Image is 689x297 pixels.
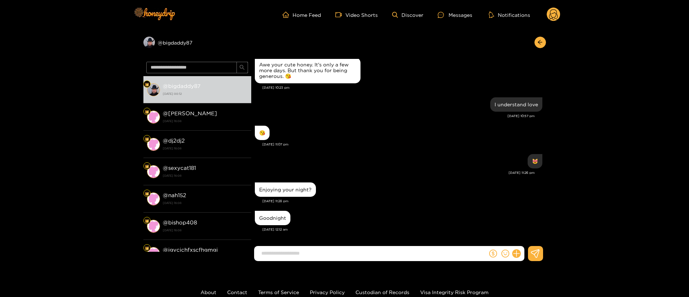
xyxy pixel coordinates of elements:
a: Video Shorts [335,11,378,18]
strong: @ bigdaddy87 [163,83,201,89]
span: smile [501,250,509,257]
img: Fan Level [145,82,149,87]
a: About [201,289,216,295]
span: home [283,11,293,18]
img: conversation [147,192,160,205]
a: Custodian of Records [355,289,409,295]
div: [DATE] 12:12 am [262,227,542,232]
div: Goodnight [259,215,286,221]
strong: [DATE] 16:08 [163,200,248,206]
strong: @ nah152 [163,192,186,198]
div: Sep. 29, 11:26 pm [528,154,542,168]
img: conversation [147,220,160,233]
a: Contact [227,289,247,295]
img: Fan Level [145,137,149,141]
strong: [DATE] 16:08 [163,145,248,152]
div: Sep. 29, 11:07 pm [255,126,270,140]
strong: @ bishop408 [163,219,197,226]
img: Fan Level [145,246,149,250]
span: search [239,65,245,71]
img: Fan Level [145,164,149,168]
a: Visa Integrity Risk Program [420,289,488,295]
span: arrow-left [537,40,543,46]
strong: [DATE] 16:08 [163,172,248,179]
div: Sep. 29, 10:23 pm [255,57,360,83]
button: arrow-left [534,37,546,48]
strong: @ dj2dj2 [163,138,185,144]
div: Sep. 29, 11:28 pm [255,182,316,197]
a: Home Feed [283,11,321,18]
div: 😘 [259,130,265,136]
img: Fan Level [145,191,149,196]
a: Discover [392,12,423,18]
div: [DATE] 11:28 pm [262,199,542,204]
img: Fan Level [145,219,149,223]
img: conversation [147,83,160,96]
strong: @ jgvcjchfxscfhgmgj [163,247,218,253]
div: Sep. 30, 12:12 am [255,211,290,225]
div: Sep. 29, 10:57 pm [490,97,542,112]
button: Notifications [487,11,532,18]
img: Fan Level [145,110,149,114]
div: 😻 [532,158,538,164]
div: @bigdaddy87 [143,37,251,48]
a: Privacy Policy [310,289,345,295]
div: [DATE] 10:57 pm [255,113,535,119]
span: video-camera [335,11,345,18]
img: conversation [147,111,160,124]
div: I understand love [495,102,538,107]
div: Enjoying your night? [259,187,312,192]
strong: @ [PERSON_NAME] [163,110,217,116]
img: conversation [147,138,160,151]
button: search [236,62,248,73]
img: conversation [147,247,160,260]
strong: [DATE] 16:08 [163,118,248,124]
strong: [DATE] 16:08 [163,227,248,233]
a: Terms of Service [258,289,299,295]
img: conversation [147,165,160,178]
span: dollar [489,250,497,257]
strong: @ sexycat181 [163,165,196,171]
div: Messages [438,11,472,19]
div: [DATE] 10:23 pm [262,85,542,90]
strong: [DATE] 00:12 [163,91,248,97]
div: [DATE] 11:26 pm [255,170,535,175]
div: [DATE] 11:07 pm [262,142,542,147]
div: Awe your cute honey. It's only a few more days. But thank you for being generous. 😘 [259,62,356,79]
button: dollar [488,248,499,259]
